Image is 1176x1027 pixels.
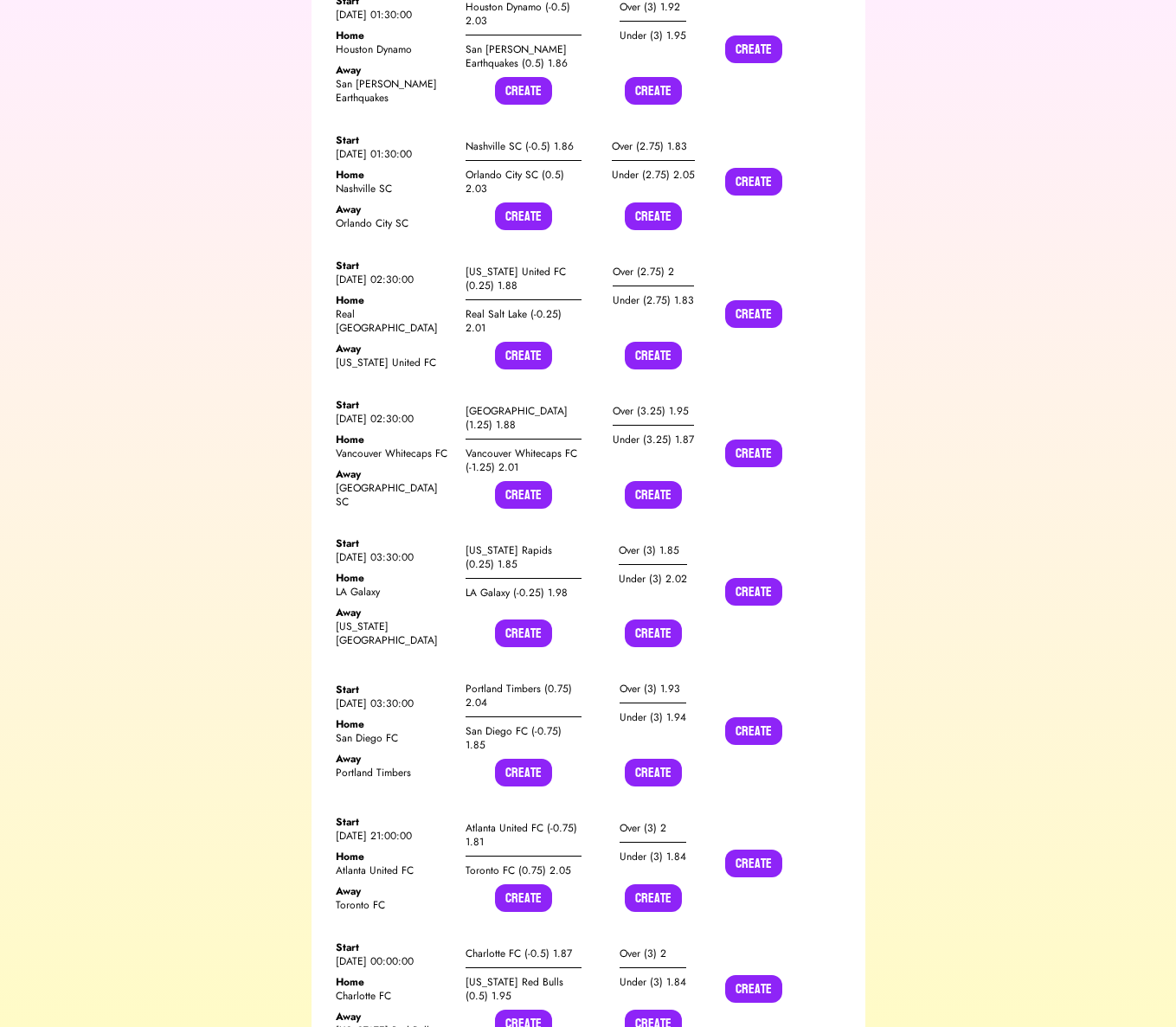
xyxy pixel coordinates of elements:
div: Away [336,202,452,216]
div: Atlanta United FC [336,863,452,877]
div: [US_STATE][GEOGRAPHIC_DATA] [336,619,452,647]
div: Under (3) 2.02 [619,565,687,593]
div: Portland Timbers (0.75) 2.04 [466,675,582,717]
button: Create [625,619,682,647]
div: Orlando City SC (0.5) 2.03 [466,161,582,202]
button: Create [725,168,782,196]
button: Create [725,975,782,1003]
div: Charlotte FC [336,989,452,1003]
button: Create [495,77,552,105]
div: Home [336,168,452,182]
div: Nashville SC [336,182,452,196]
div: Under (2.75) 2.05 [612,161,695,189]
div: Start [336,683,452,696]
button: Create [495,884,552,912]
button: Create [725,35,782,63]
div: Portland Timbers [336,766,452,780]
div: [DATE] 01:30:00 [336,8,452,22]
div: Under (3.25) 1.87 [613,426,694,453]
div: [US_STATE] United FC [336,356,452,369]
div: Start [336,940,452,954]
div: Home [336,571,452,585]
div: Home [336,293,452,307]
div: Toronto FC (0.75) 2.05 [466,857,582,884]
button: Create [725,578,782,606]
button: Create [495,342,552,369]
div: Nashville SC (-0.5) 1.86 [466,132,582,161]
div: Start [336,259,452,273]
button: Create [725,717,782,745]
button: Create [625,77,682,105]
div: Away [336,884,452,898]
div: Over (3) 2 [620,940,686,968]
div: [US_STATE] Rapids (0.25) 1.85 [466,536,582,579]
div: Away [336,342,452,356]
div: Over (3) 1.85 [619,536,687,565]
div: Start [336,536,452,550]
div: Start [336,133,452,147]
div: San [PERSON_NAME] Earthquakes [336,77,452,105]
button: Create [495,202,552,230]
div: [DATE] 21:00:00 [336,829,452,843]
div: Away [336,752,452,766]
div: San [PERSON_NAME] Earthquakes (0.5) 1.86 [466,35,582,77]
div: Away [336,467,452,481]
div: Vancouver Whitecaps FC [336,446,452,460]
div: Home [336,29,452,42]
div: [DATE] 02:30:00 [336,273,452,286]
div: Away [336,63,452,77]
div: [GEOGRAPHIC_DATA] (1.25) 1.88 [466,397,582,440]
button: Create [495,619,552,647]
div: Over (3) 1.93 [620,675,686,703]
div: Under (3) 1.94 [620,703,686,731]
div: Over (2.75) 2 [613,258,694,286]
div: Real Salt Lake (-0.25) 2.01 [466,300,582,342]
div: [GEOGRAPHIC_DATA] SC [336,481,452,509]
div: Over (2.75) 1.83 [612,132,695,161]
div: [DATE] 02:30:00 [336,412,452,426]
div: [DATE] 01:30:00 [336,147,452,161]
button: Create [725,300,782,328]
div: San Diego FC [336,731,452,745]
button: Create [725,850,782,877]
div: [US_STATE] United FC (0.25) 1.88 [466,258,582,300]
div: LA Galaxy [336,585,452,599]
div: Home [336,850,452,863]
button: Create [625,202,682,230]
div: Home [336,717,452,731]
div: Under (3) 1.95 [620,22,686,49]
div: Atlanta United FC (-0.75) 1.81 [466,814,582,857]
button: Create [625,342,682,369]
div: Home [336,975,452,989]
button: Create [625,759,682,786]
button: Create [625,481,682,509]
div: Away [336,606,452,619]
div: Under (3) 1.84 [620,968,686,996]
div: Toronto FC [336,898,452,912]
div: Start [336,398,452,412]
button: Create [495,481,552,509]
button: Create [625,884,682,912]
div: [US_STATE] Red Bulls (0.5) 1.95 [466,968,582,1010]
div: Charlotte FC (-0.5) 1.87 [466,940,582,968]
div: Over (3) 2 [620,814,686,843]
div: San Diego FC (-0.75) 1.85 [466,717,582,759]
div: LA Galaxy (-0.25) 1.98 [466,579,582,607]
div: Start [336,815,452,829]
div: Houston Dynamo [336,42,452,56]
div: Under (3) 1.84 [620,843,686,870]
div: Vancouver Whitecaps FC (-1.25) 2.01 [466,440,582,481]
div: Real [GEOGRAPHIC_DATA] [336,307,452,335]
div: [DATE] 00:00:00 [336,954,452,968]
div: Away [336,1010,452,1024]
div: Over (3.25) 1.95 [613,397,694,426]
div: [DATE] 03:30:00 [336,550,452,564]
div: Under (2.75) 1.83 [613,286,694,314]
div: Orlando City SC [336,216,452,230]
button: Create [725,440,782,467]
button: Create [495,759,552,786]
div: Home [336,433,452,446]
div: [DATE] 03:30:00 [336,696,452,710]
